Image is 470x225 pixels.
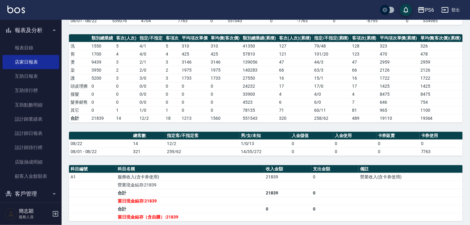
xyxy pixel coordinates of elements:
th: 客項次(累積) [350,34,378,42]
td: 326 [419,42,463,50]
td: 27550 [241,74,278,82]
a: 設計師日報表 [2,126,59,140]
td: 81 [350,106,378,114]
td: 4 / 0 [313,90,350,98]
td: 2 / 0 [138,66,164,74]
td: 478 [419,50,463,58]
td: 08/01 - 08/22 [69,148,132,156]
td: 3146 [209,58,241,66]
td: 0 [164,98,180,106]
td: 0 [393,17,422,25]
td: 60 / 11 [313,106,350,114]
td: 6 / 0 [313,98,350,106]
td: 7763 [419,148,463,156]
td: 1425 [378,82,419,90]
th: 客次(人次)(累積) [278,34,313,42]
td: 1700 [90,50,115,58]
td: 合計 [116,189,264,197]
td: 321 [132,148,165,156]
th: 備註 [359,165,463,173]
td: 1425 [419,82,463,90]
td: -7763 [288,17,317,25]
td: 0 [264,205,311,213]
td: 護 [69,74,90,82]
th: 入金儲值 [290,132,333,140]
td: 1 [115,106,138,114]
td: 1975 [180,66,209,74]
td: 5200 [90,74,115,82]
td: 14 [115,114,138,122]
td: 1722 [378,74,419,82]
th: 科目名稱 [116,165,264,173]
td: 14/35/272 [239,148,290,156]
td: 534985 [422,17,463,25]
img: Logo [7,6,25,13]
td: 0 [311,189,359,197]
td: 當日現金結存（含自購）:21839 [116,213,264,221]
a: 店家日報表 [2,55,59,69]
td: 489 [350,114,378,122]
td: 0 [311,205,359,213]
td: 5 [164,42,180,50]
th: 客次(人次) [115,34,138,42]
button: 客戶管理 [2,186,59,202]
td: 0 / 0 [138,82,164,90]
button: 報表及分析 [2,22,59,38]
td: 3 [115,58,138,66]
td: 1213 [180,114,209,122]
th: 類別總業績(累積) [241,34,278,42]
td: 8475 [419,90,463,98]
td: 57810 [241,50,278,58]
td: 16 [350,74,378,82]
td: 0 [90,106,115,114]
td: 3146 [180,58,209,66]
td: 2959 [378,58,419,66]
td: 21839 [90,114,115,122]
td: 66 [278,66,313,74]
td: 310 [180,42,209,50]
th: 指定/不指定(累積) [313,34,350,42]
td: 0 [419,140,463,148]
td: 0 [197,17,226,25]
td: 71 [278,106,313,114]
td: 320 [278,114,313,122]
td: 0 [115,90,138,98]
td: 0 [290,148,333,156]
td: 127 [278,42,313,50]
td: 2 [164,66,180,74]
td: 1100 [419,106,463,114]
th: 收入金額 [264,165,311,173]
td: 頭皮理療 [69,82,90,90]
td: 4 [278,90,313,98]
td: 128 [350,42,378,50]
th: 平均項次單價 [180,34,209,42]
td: 0 [333,140,376,148]
p: 服務人員 [19,214,50,220]
td: 0 [290,140,333,148]
td: 2 / 1 [138,58,164,66]
td: 0 [90,90,115,98]
td: 0 [209,82,241,90]
th: 卡券使用 [419,132,463,140]
td: 14 [132,140,165,148]
th: 指定客/不指定客 [165,132,239,140]
td: 接髮 [69,90,90,98]
td: 12/2 [138,114,164,122]
td: 258/62 [313,114,350,122]
td: 當日現金結存:21839 [116,197,264,205]
td: -8795 [352,17,393,25]
td: 121 [278,50,313,58]
td: 140283 [241,66,278,74]
a: 互助點數明細 [2,98,59,112]
td: 2126 [378,66,419,74]
td: 0 [376,140,419,148]
td: 2959 [419,58,463,66]
td: 0 [115,82,138,90]
td: 0 [180,98,209,106]
td: 合計 [116,205,264,213]
a: 互助排行榜 [2,83,59,98]
td: 1/0/13 [239,140,290,148]
td: 425 [209,50,241,58]
td: 19364 [419,114,463,122]
th: 入金使用 [333,132,376,140]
